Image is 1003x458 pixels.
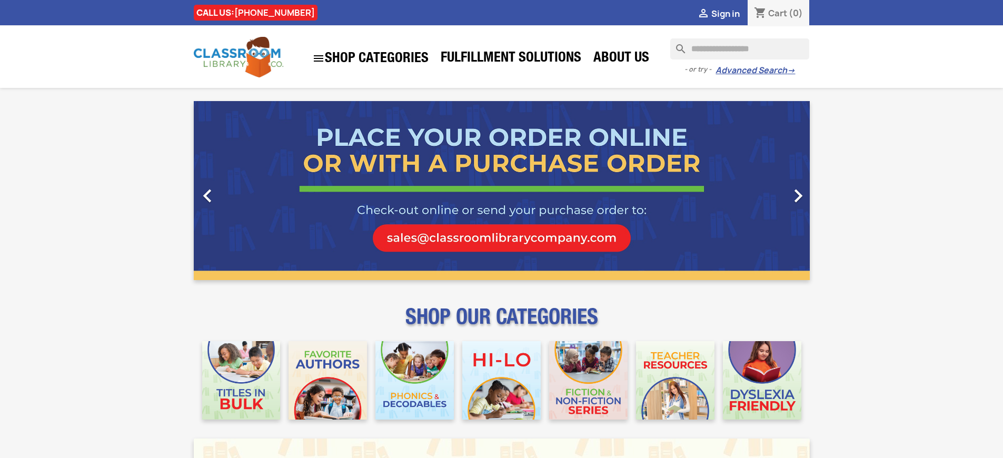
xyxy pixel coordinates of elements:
a: [PHONE_NUMBER] [234,7,315,18]
img: CLC_Fiction_Nonfiction_Mobile.jpg [549,341,628,420]
i: search [670,38,683,51]
a: Next [717,101,810,280]
a: About Us [588,48,654,69]
i: shopping_cart [754,7,767,20]
i:  [312,52,325,65]
span: → [787,65,795,76]
a:  Sign in [697,8,740,19]
span: - or try - [684,64,716,75]
div: CALL US: [194,5,317,21]
span: Cart [768,7,787,19]
a: Previous [194,101,286,280]
img: CLC_Teacher_Resources_Mobile.jpg [636,341,714,420]
img: CLC_HiLo_Mobile.jpg [462,341,541,420]
img: CLC_Dyslexia_Mobile.jpg [723,341,801,420]
input: Search [670,38,809,59]
i:  [697,8,710,21]
span: Sign in [711,8,740,19]
a: Fulfillment Solutions [435,48,587,69]
span: (0) [789,7,803,19]
p: SHOP OUR CATEGORIES [194,314,810,333]
a: Advanced Search→ [716,65,795,76]
img: Classroom Library Company [194,37,283,77]
ul: Carousel container [194,101,810,280]
img: CLC_Phonics_And_Decodables_Mobile.jpg [375,341,454,420]
img: CLC_Favorite_Authors_Mobile.jpg [289,341,367,420]
i:  [785,183,811,209]
i:  [194,183,221,209]
a: SHOP CATEGORIES [307,47,434,70]
img: CLC_Bulk_Mobile.jpg [202,341,281,420]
